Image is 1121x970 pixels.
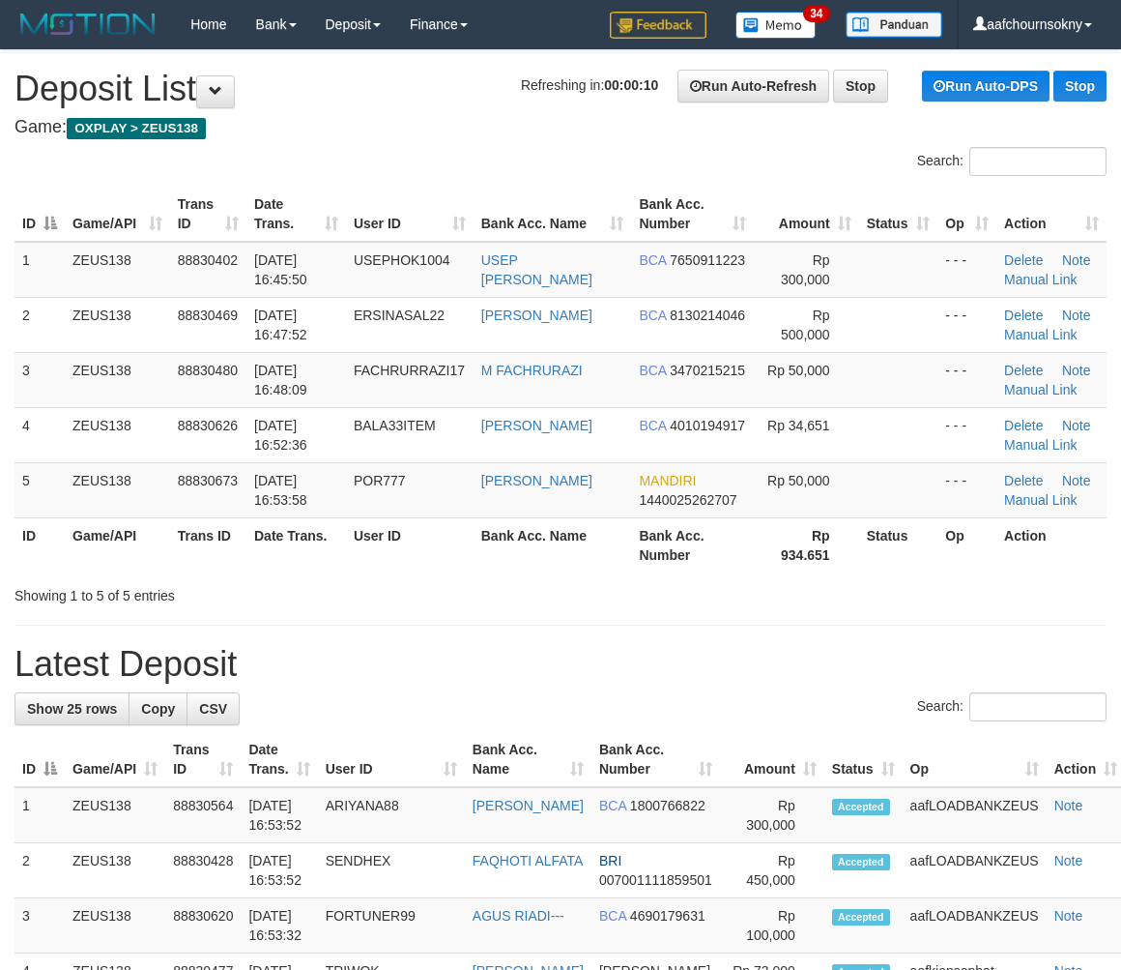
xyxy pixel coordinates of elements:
td: SENDHEX [318,843,465,898]
span: Refreshing in: [521,77,658,93]
span: Copy 4010194917 to clipboard [670,418,745,433]
th: Amount: activate to sort column ascending [754,187,859,242]
a: Delete [1004,473,1043,488]
span: 34 [803,5,829,22]
th: Trans ID [170,517,246,573]
span: USEPHOK1004 [354,252,450,268]
span: [DATE] 16:53:58 [254,473,307,508]
span: ERSINASAL22 [354,308,445,323]
th: Action [996,517,1107,573]
h1: Latest Deposit [14,645,1107,684]
span: BCA [599,798,626,813]
td: 5 [14,462,65,517]
span: Show 25 rows [27,701,117,717]
span: POR777 [354,473,406,488]
h4: Game: [14,118,1107,137]
span: Rp 50,000 [767,363,830,378]
td: 3 [14,898,65,954]
td: 1 [14,787,65,843]
a: [PERSON_NAME] [473,798,584,813]
th: Trans ID: activate to sort column ascending [165,732,241,787]
td: 3 [14,352,65,407]
th: Game/API [65,517,170,573]
th: Amount: activate to sort column ascending [720,732,824,787]
td: [DATE] 16:53:32 [241,898,317,954]
a: FAQHOTI ALFATA [473,853,584,868]
a: Delete [1004,363,1043,378]
span: Copy [141,701,175,717]
th: Date Trans.: activate to sort column ascending [241,732,317,787]
td: 88830620 [165,898,241,954]
span: 88830480 [178,363,238,378]
th: ID: activate to sort column descending [14,732,65,787]
th: User ID: activate to sort column ascending [318,732,465,787]
span: Copy 1440025262707 to clipboard [639,492,736,508]
td: 4 [14,407,65,462]
td: ZEUS138 [65,898,165,954]
span: BCA [639,308,666,323]
th: Bank Acc. Number: activate to sort column ascending [591,732,720,787]
td: ZEUS138 [65,242,170,298]
span: BCA [639,363,666,378]
a: Manual Link [1004,492,1078,508]
img: MOTION_logo.png [14,10,161,39]
span: MANDIRI [639,473,696,488]
span: OXPLAY > ZEUS138 [67,118,206,139]
td: 2 [14,843,65,898]
span: 88830673 [178,473,238,488]
strong: 00:00:10 [604,77,658,93]
label: Search: [917,692,1107,721]
td: [DATE] 16:53:52 [241,843,317,898]
span: Copy 007001111859501 to clipboard [599,872,712,888]
span: FACHRURRAZI17 [354,363,465,378]
a: Show 25 rows [14,692,129,725]
span: Rp 50,000 [767,473,830,488]
td: aafLOADBANKZEUS [903,898,1047,954]
a: Delete [1004,252,1043,268]
a: Note [1054,853,1083,868]
h1: Deposit List [14,70,1107,108]
td: ZEUS138 [65,407,170,462]
a: M FACHRURAZI [481,363,583,378]
a: Note [1062,473,1091,488]
th: Date Trans. [246,517,346,573]
td: [DATE] 16:53:52 [241,787,317,843]
span: BRI [599,853,621,868]
th: Game/API: activate to sort column ascending [65,187,170,242]
span: CSV [199,701,227,717]
span: Rp 500,000 [781,308,830,342]
span: BCA [639,418,666,433]
img: Button%20Memo.svg [735,12,817,39]
th: Action: activate to sort column ascending [996,187,1107,242]
th: Date Trans.: activate to sort column ascending [246,187,346,242]
td: ZEUS138 [65,462,170,517]
a: Delete [1004,418,1043,433]
th: Bank Acc. Name [474,517,632,573]
th: Bank Acc. Name: activate to sort column ascending [465,732,591,787]
a: [PERSON_NAME] [481,418,592,433]
th: ID [14,517,65,573]
td: - - - [937,242,996,298]
a: Manual Link [1004,437,1078,453]
span: [DATE] 16:48:09 [254,363,307,397]
th: Bank Acc. Number [631,517,753,573]
td: aafLOADBANKZEUS [903,787,1047,843]
a: Stop [1053,71,1107,102]
span: BCA [599,908,626,924]
td: 1 [14,242,65,298]
th: Op: activate to sort column ascending [903,732,1047,787]
th: User ID [346,517,474,573]
td: aafLOADBANKZEUS [903,843,1047,898]
th: Game/API: activate to sort column ascending [65,732,165,787]
td: 88830428 [165,843,241,898]
th: User ID: activate to sort column ascending [346,187,474,242]
td: ZEUS138 [65,297,170,352]
span: Copy 7650911223 to clipboard [670,252,745,268]
span: Accepted [832,909,890,926]
input: Search: [969,147,1107,176]
a: CSV [187,692,240,725]
a: Run Auto-DPS [922,71,1049,102]
a: Note [1062,363,1091,378]
td: ZEUS138 [65,843,165,898]
th: Status: activate to sort column ascending [859,187,938,242]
